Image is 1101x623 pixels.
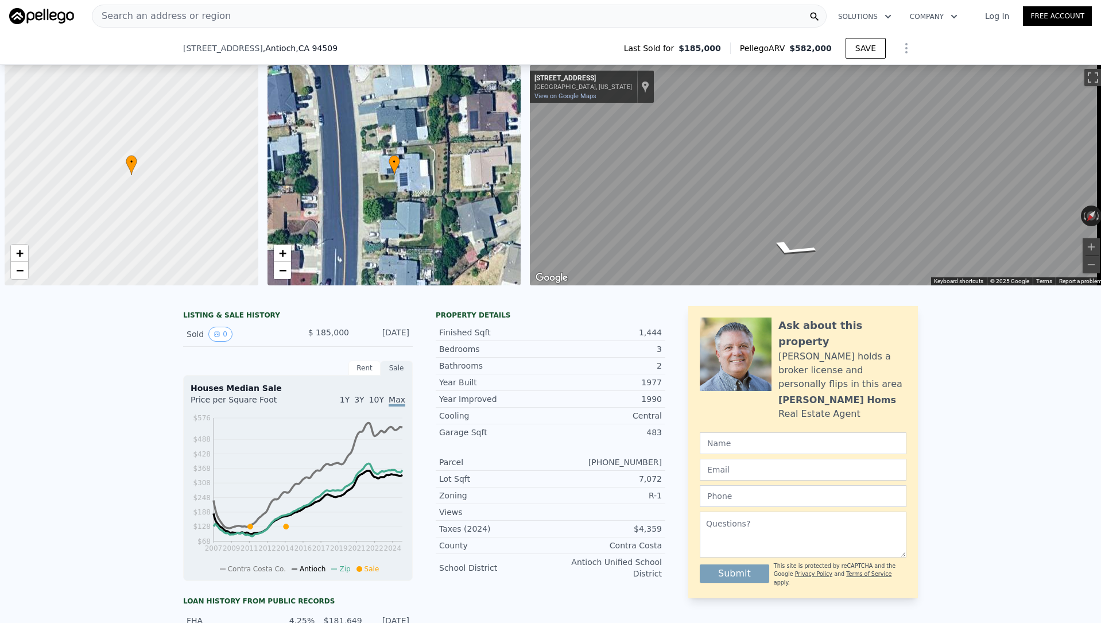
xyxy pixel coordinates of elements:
div: $4,359 [550,523,662,535]
span: , Antioch [263,42,338,54]
div: 1977 [550,377,662,388]
div: 1,444 [550,327,662,338]
div: Garage Sqft [439,427,550,438]
a: Terms [1036,278,1052,284]
input: Name [700,432,906,454]
span: , CA 94509 [296,44,338,53]
tspan: 2014 [276,544,294,552]
a: Zoom in [11,245,28,262]
span: + [16,246,24,260]
img: Pellego [9,8,74,24]
button: Solutions [829,6,901,27]
button: Zoom in [1083,238,1100,256]
span: Search an address or region [92,9,231,23]
a: Terms of Service [846,571,891,577]
div: [DATE] [358,327,409,342]
tspan: 2021 [348,544,366,552]
tspan: 2019 [330,544,348,552]
div: [PERSON_NAME] holds a broker license and personally flips in this area [778,350,906,391]
span: Sale [365,565,379,573]
div: Property details [436,311,665,320]
tspan: 2012 [258,544,276,552]
button: Keyboard shortcuts [934,277,983,285]
div: Lot Sqft [439,473,550,485]
span: $ 185,000 [308,328,349,337]
span: $582,000 [789,44,832,53]
a: Free Account [1023,6,1092,26]
div: Bedrooms [439,343,550,355]
div: Central [550,410,662,421]
span: Zip [339,565,350,573]
div: [PHONE_NUMBER] [550,456,662,468]
div: 3 [550,343,662,355]
div: Real Estate Agent [778,407,860,421]
tspan: 2016 [294,544,312,552]
span: © 2025 Google [990,278,1029,284]
span: − [16,263,24,277]
button: SAVE [846,38,886,59]
a: Open this area in Google Maps (opens a new window) [533,270,571,285]
span: Contra Costa Co. [228,565,286,573]
button: Rotate counterclockwise [1081,206,1087,226]
span: + [278,246,286,260]
tspan: $68 [197,537,211,545]
span: $185,000 [679,42,721,54]
div: Loan history from public records [183,597,413,606]
tspan: 2011 [241,544,258,552]
div: Views [439,506,550,518]
div: Sold [187,327,289,342]
span: − [278,263,286,277]
div: Year Built [439,377,550,388]
a: Zoom in [274,245,291,262]
a: Show location on map [641,80,649,93]
button: View historical data [208,327,232,342]
span: Last Sold for [624,42,679,54]
div: Sale [381,361,413,376]
div: [STREET_ADDRESS] [534,74,632,83]
div: 7,072 [550,473,662,485]
div: Year Improved [439,393,550,405]
div: Parcel [439,456,550,468]
div: Taxes (2024) [439,523,550,535]
tspan: $188 [193,508,211,516]
a: View on Google Maps [534,92,596,100]
div: County [439,540,550,551]
button: Show Options [895,37,918,60]
div: • [389,155,400,175]
button: Zoom out [1083,256,1100,273]
div: Contra Costa [550,540,662,551]
tspan: 2007 [205,544,223,552]
span: • [389,157,400,167]
span: Pellego ARV [740,42,790,54]
button: Submit [700,564,769,583]
tspan: $488 [193,435,211,443]
div: Rent [348,361,381,376]
div: R-1 [550,490,662,501]
div: Bathrooms [439,360,550,372]
span: 3Y [354,395,364,404]
tspan: 2024 [384,544,402,552]
span: 10Y [369,395,384,404]
div: [PERSON_NAME] Homs [778,393,896,407]
span: • [126,157,137,167]
tspan: $128 [193,523,211,531]
span: Antioch [300,565,325,573]
tspan: $308 [193,479,211,487]
div: Antioch Unified School District [550,556,662,579]
div: This site is protected by reCAPTCHA and the Google and apply. [774,562,906,587]
tspan: 2022 [366,544,383,552]
div: Houses Median Sale [191,382,405,394]
div: 1990 [550,393,662,405]
a: Log In [971,10,1023,22]
a: Zoom out [11,262,28,279]
span: [STREET_ADDRESS] [183,42,263,54]
div: LISTING & SALE HISTORY [183,311,413,322]
button: Reset the view [1081,205,1101,227]
tspan: 2017 [312,544,330,552]
div: Finished Sqft [439,327,550,338]
div: [GEOGRAPHIC_DATA], [US_STATE] [534,83,632,91]
div: Price per Square Foot [191,394,298,412]
input: Email [700,459,906,481]
tspan: 2009 [223,544,241,552]
img: Google [533,270,571,285]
